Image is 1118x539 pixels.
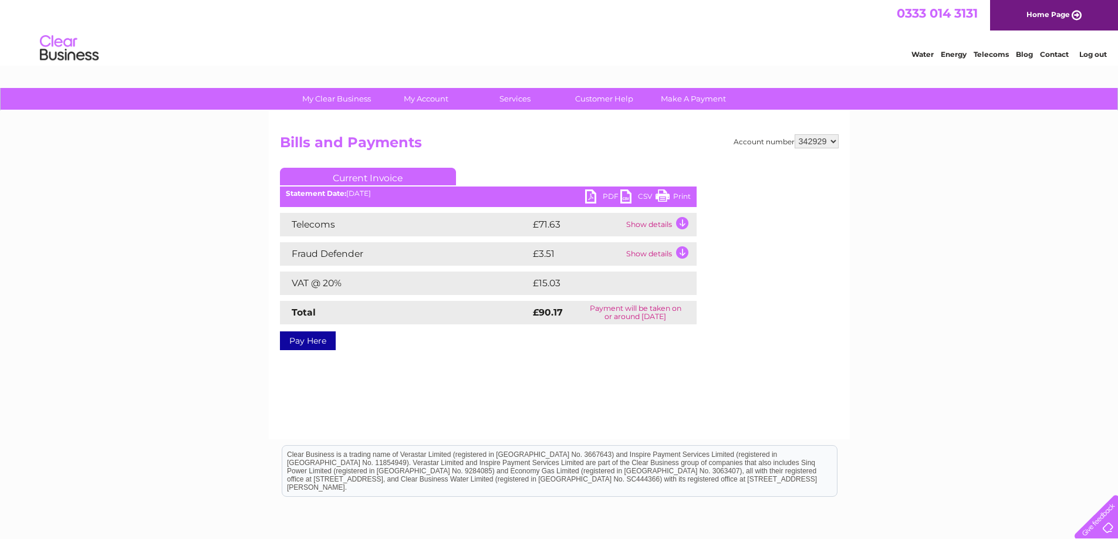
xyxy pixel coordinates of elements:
[530,213,623,236] td: £71.63
[280,331,336,350] a: Pay Here
[292,307,316,318] strong: Total
[377,88,474,110] a: My Account
[623,213,697,236] td: Show details
[280,168,456,185] a: Current Invoice
[911,50,934,59] a: Water
[645,88,742,110] a: Make A Payment
[280,134,839,157] h2: Bills and Payments
[623,242,697,266] td: Show details
[941,50,967,59] a: Energy
[280,189,697,198] div: [DATE]
[974,50,1009,59] a: Telecoms
[1040,50,1069,59] a: Contact
[530,242,623,266] td: £3.51
[1016,50,1033,59] a: Blog
[734,134,839,148] div: Account number
[575,301,697,324] td: Payment will be taken on or around [DATE]
[280,272,530,295] td: VAT @ 20%
[282,6,837,57] div: Clear Business is a trading name of Verastar Limited (registered in [GEOGRAPHIC_DATA] No. 3667643...
[533,307,563,318] strong: £90.17
[556,88,653,110] a: Customer Help
[620,189,656,206] a: CSV
[656,189,691,206] a: Print
[467,88,563,110] a: Services
[280,242,530,266] td: Fraud Defender
[585,189,620,206] a: PDF
[39,30,99,66] img: logo.png
[286,189,346,198] b: Statement Date:
[897,6,978,21] a: 0333 014 3131
[280,213,530,236] td: Telecoms
[530,272,672,295] td: £15.03
[288,88,385,110] a: My Clear Business
[1079,50,1107,59] a: Log out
